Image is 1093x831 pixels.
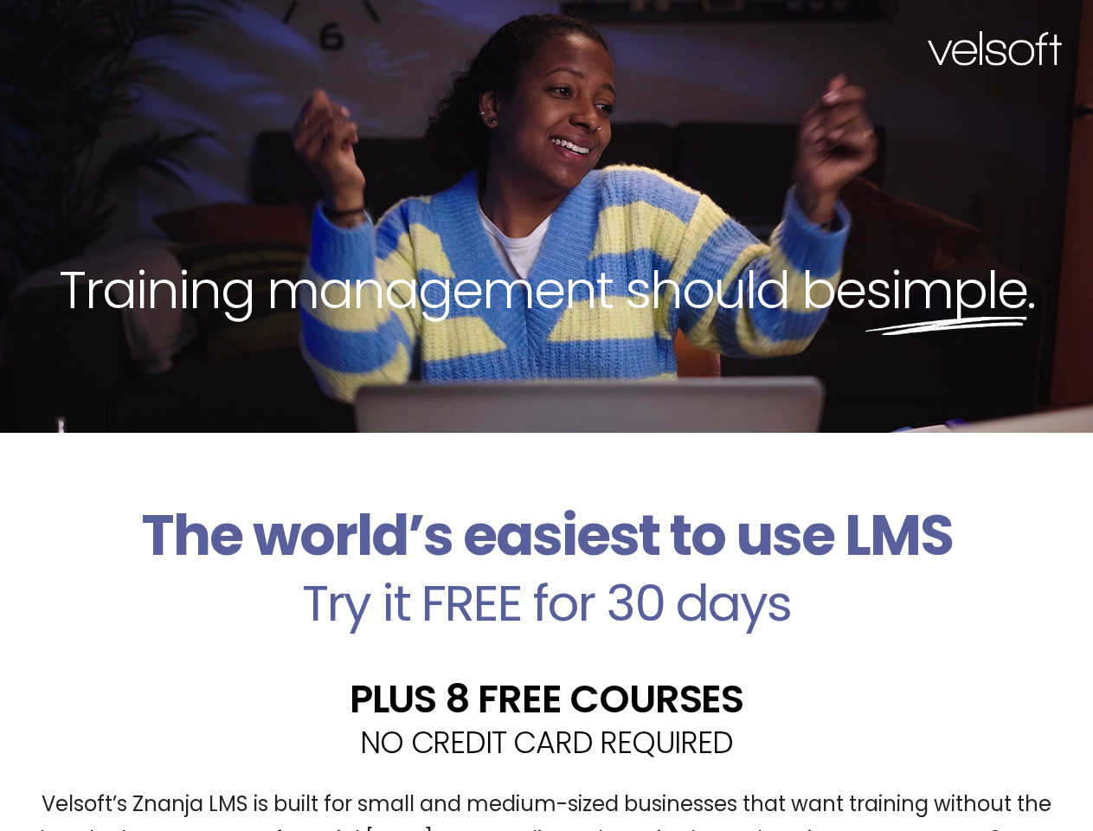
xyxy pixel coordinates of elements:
h2: The world’s easiest to use LMS [13,502,1080,570]
h2: NO CREDIT CARD REQUIRED [13,727,1080,757]
h2: PLUS 8 FREE COURSES [13,680,1080,718]
span: simple [865,254,1027,326]
h2: Training management should be . [31,256,1062,324]
h2: Try it FREE for 30 days [13,578,1080,628]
